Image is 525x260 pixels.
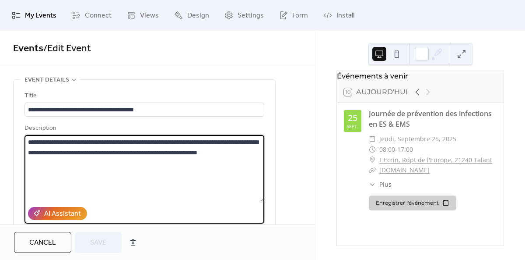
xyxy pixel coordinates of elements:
[120,4,165,27] a: Views
[44,209,81,219] div: AI Assistant
[14,232,71,253] button: Cancel
[369,165,376,175] div: ​
[24,123,262,134] div: Description
[369,109,492,129] a: Journée de prévention des infections en ES & EMS
[379,166,430,174] a: [DOMAIN_NAME]
[24,91,262,101] div: Title
[397,144,413,155] span: 17:00
[28,207,87,220] button: AI Assistant
[24,75,69,85] span: Event details
[395,144,397,155] span: -
[369,180,376,189] div: ​
[43,39,91,58] span: / Edit Event
[218,4,270,27] a: Settings
[369,134,376,144] div: ​
[5,4,63,27] a: My Events
[369,144,376,155] div: ​
[379,144,395,155] span: 08:00
[317,4,361,27] a: Install
[238,11,264,21] span: Settings
[168,4,216,27] a: Design
[29,238,56,248] span: Cancel
[65,4,118,27] a: Connect
[336,11,354,21] span: Install
[140,11,159,21] span: Views
[337,71,504,82] div: Événements à venir
[292,11,308,21] span: Form
[25,11,56,21] span: My Events
[273,4,315,27] a: Form
[348,114,357,122] div: 25
[379,155,492,165] a: L'Ecrin, Rdpt de l'Europe, 21240 Talant
[369,155,376,165] div: ​
[187,11,209,21] span: Design
[369,196,456,210] button: Enregistrer l'événement
[379,180,392,189] span: Plus
[85,11,112,21] span: Connect
[13,39,43,58] a: Events
[369,180,392,189] button: ​Plus
[379,134,456,144] span: jeudi, septembre 25, 2025
[347,124,358,128] div: sept.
